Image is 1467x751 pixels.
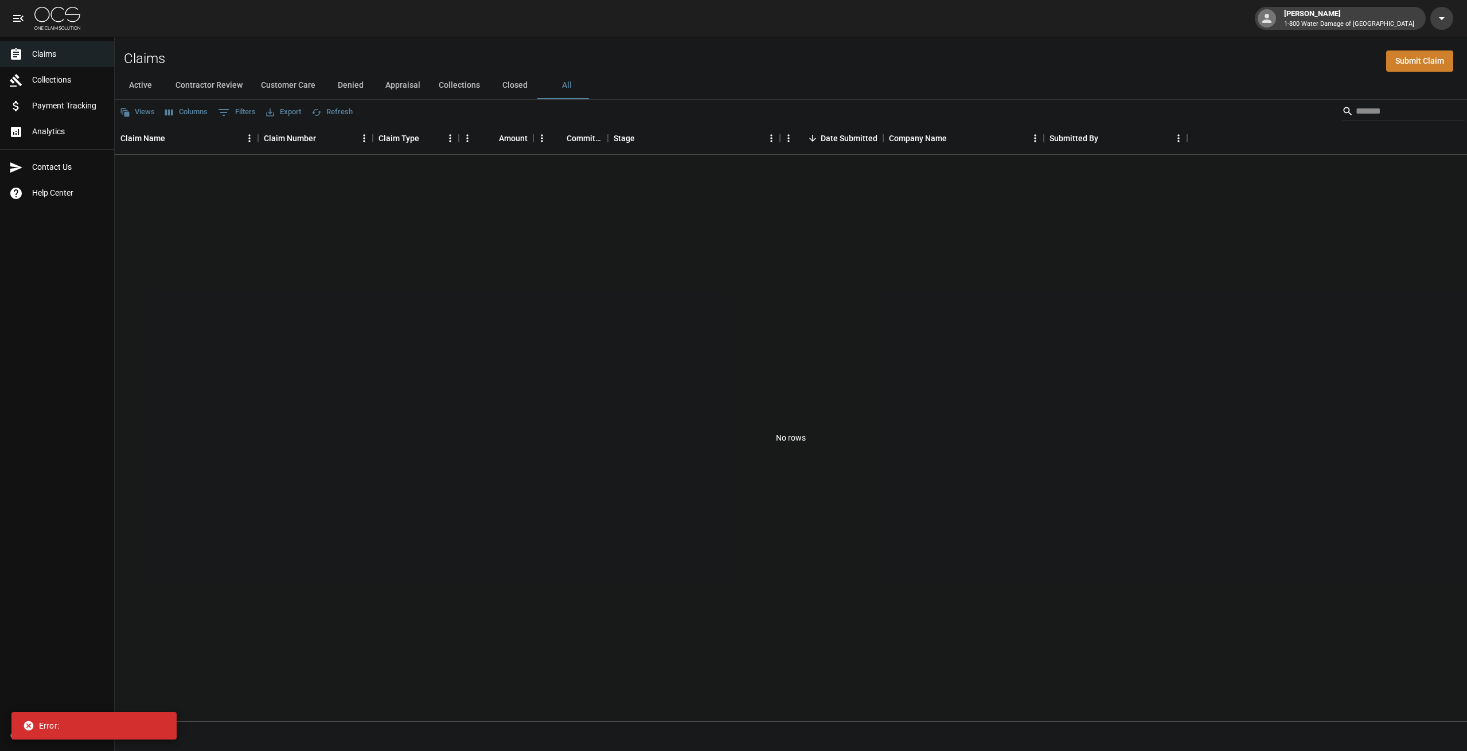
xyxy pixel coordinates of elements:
[1386,50,1453,72] a: Submit Claim
[567,122,602,154] div: Committed Amount
[1279,8,1419,29] div: [PERSON_NAME]
[1284,20,1414,29] p: 1-800 Water Damage of [GEOGRAPHIC_DATA]
[459,130,476,147] button: Menu
[117,103,158,121] button: Views
[115,72,166,99] button: Active
[356,130,373,147] button: Menu
[780,122,883,154] div: Date Submitted
[309,103,356,121] button: Refresh
[889,122,947,154] div: Company Name
[499,122,528,154] div: Amount
[1044,122,1187,154] div: Submitted By
[115,72,1467,99] div: dynamic tabs
[32,187,105,199] span: Help Center
[32,126,105,138] span: Analytics
[7,7,30,30] button: open drawer
[252,72,325,99] button: Customer Care
[821,122,877,154] div: Date Submitted
[489,72,541,99] button: Closed
[442,130,459,147] button: Menu
[32,48,105,60] span: Claims
[32,74,105,86] span: Collections
[1342,102,1465,123] div: Search
[780,130,797,147] button: Menu
[1170,130,1187,147] button: Menu
[32,100,105,112] span: Payment Tracking
[124,50,165,67] h2: Claims
[541,72,592,99] button: All
[115,122,258,154] div: Claim Name
[258,122,373,154] div: Claim Number
[120,122,165,154] div: Claim Name
[264,122,316,154] div: Claim Number
[373,122,459,154] div: Claim Type
[430,72,489,99] button: Collections
[533,130,551,147] button: Menu
[1027,130,1044,147] button: Menu
[635,130,651,146] button: Sort
[533,122,608,154] div: Committed Amount
[947,130,963,146] button: Sort
[115,155,1467,721] div: No rows
[241,130,258,147] button: Menu
[376,72,430,99] button: Appraisal
[805,130,821,146] button: Sort
[483,130,499,146] button: Sort
[32,161,105,173] span: Contact Us
[379,122,419,154] div: Claim Type
[1098,130,1114,146] button: Sort
[166,72,252,99] button: Contractor Review
[162,103,210,121] button: Select columns
[419,130,435,146] button: Sort
[459,122,533,154] div: Amount
[316,130,332,146] button: Sort
[10,730,104,741] div: © 2025 One Claim Solution
[215,103,259,122] button: Show filters
[883,122,1044,154] div: Company Name
[614,122,635,154] div: Stage
[551,130,567,146] button: Sort
[165,130,181,146] button: Sort
[608,122,780,154] div: Stage
[34,7,80,30] img: ocs-logo-white-transparent.png
[763,130,780,147] button: Menu
[325,72,376,99] button: Denied
[1049,122,1098,154] div: Submitted By
[23,715,59,736] div: Error:
[263,103,304,121] button: Export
